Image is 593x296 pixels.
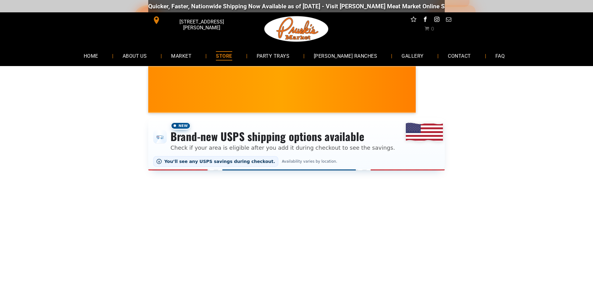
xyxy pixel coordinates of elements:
a: facebook [421,15,429,25]
a: email [445,15,453,25]
span: 0 [431,26,434,32]
a: Social network [410,15,418,25]
img: Pruski-s+Market+HQ+Logo2-1920w.png [263,12,330,46]
a: FAQ [486,48,514,64]
a: HOME [74,48,107,64]
div: Shipping options announcement [148,118,445,170]
span: You’ll see any USPS savings during checkout. [164,159,275,164]
a: instagram [433,15,441,25]
a: CONTACT [439,48,480,64]
a: STORE [207,48,241,64]
span: [STREET_ADDRESS][PERSON_NAME] [162,16,242,34]
a: ABOUT US [113,48,156,64]
div: Quicker, Faster, Nationwide Shipping Now Available as of [DATE] - Visit [PERSON_NAME] Meat Market... [148,3,522,10]
a: MARKET [162,48,201,64]
span: Availability varies by location. [281,159,339,164]
p: Check if your area is eligible after you add it during checkout to see the savings. [170,144,395,152]
a: PARTY TRAYS [247,48,299,64]
span: New [170,122,191,130]
a: GALLERY [392,48,433,64]
h3: Brand-new USPS shipping options available [170,130,395,143]
a: [PERSON_NAME] RANCHES [305,48,386,64]
a: [STREET_ADDRESS][PERSON_NAME] [148,15,243,25]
